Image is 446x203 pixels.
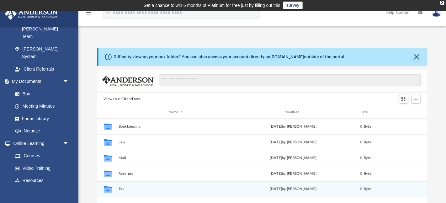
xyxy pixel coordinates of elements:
[105,8,112,15] i: search
[360,125,371,128] span: 0 Byte
[381,110,425,115] div: id
[9,125,75,137] a: Notarize
[85,12,92,16] a: menu
[9,174,75,187] a: Resources
[360,172,371,175] span: 0 Byte
[9,15,72,43] a: My [PERSON_NAME] Team
[9,150,75,162] a: Courses
[412,53,421,61] button: Close
[118,172,233,176] button: Receipts
[118,187,233,191] button: Tax
[271,54,304,59] a: [DOMAIN_NAME]
[236,187,351,192] div: [DATE] by [PERSON_NAME]
[9,112,72,125] a: Forms Library
[4,75,75,88] a: My Documentsarrow_drop_down
[236,171,351,177] div: [DATE] by [PERSON_NAME]
[118,140,233,144] button: Law
[99,110,115,115] div: id
[9,43,75,63] a: [PERSON_NAME] System
[85,9,92,16] i: menu
[9,100,75,113] a: Meeting Minutes
[411,95,421,104] button: Add
[360,188,371,191] span: 0 Byte
[104,96,141,102] button: Viewable-ClientDocs
[360,156,371,160] span: 0 Byte
[360,141,371,144] span: 0 Byte
[353,110,378,115] div: Size
[114,54,346,60] div: Difficulty viewing your box folder? You can also access your account directly on outside of the p...
[283,2,303,9] a: survey
[236,140,351,145] div: [DATE] by [PERSON_NAME]
[63,75,75,88] span: arrow_drop_down
[143,2,280,9] div: Get a chance to win 6 months of Platinum for free just by filling out this
[118,156,233,160] button: Mail
[3,8,60,20] img: Anderson Advisors Platinum Portal
[236,110,350,115] div: Modified
[9,88,72,100] a: Box
[236,124,351,130] div: [DATE] by [PERSON_NAME]
[9,63,75,75] a: Client Referrals
[440,1,444,5] div: close
[118,125,233,129] button: Bookkeeping
[159,74,421,86] input: Search files and folders
[118,110,233,115] div: Name
[63,137,75,150] span: arrow_drop_down
[432,8,441,17] img: User Pic
[9,162,72,174] a: Video Training
[236,155,351,161] div: [DATE] by [PERSON_NAME]
[4,137,75,150] a: Online Learningarrow_drop_down
[399,95,408,104] button: Switch to Grid View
